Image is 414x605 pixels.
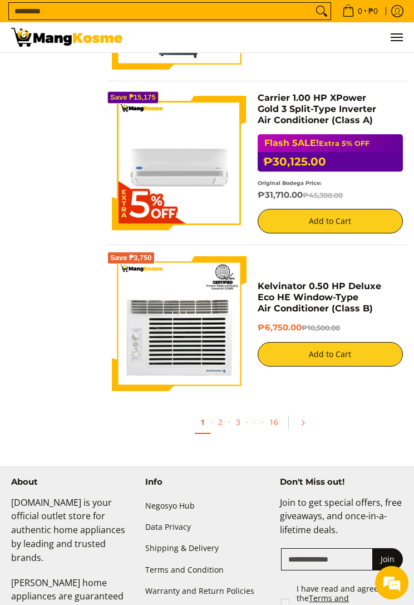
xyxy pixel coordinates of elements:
span: · [228,417,230,427]
p: [DOMAIN_NAME] is your official outlet store for authentic home appliances by leading and trusted ... [11,496,134,576]
ul: Customer Navigation [134,22,403,52]
h4: About [11,477,134,487]
a: 2 [213,411,228,433]
button: Add to Cart [258,342,403,367]
a: 1 [195,411,210,434]
h4: Don't Miss out! [280,477,403,487]
img: Carrier 1.00 HP XPower Gold 3 Split-Type Inverter Air Conditioner (Class A) [112,96,247,231]
span: We're online! [65,140,154,253]
a: Shipping & Delivery [145,538,268,559]
button: Menu [390,22,403,52]
img: All Products - Home Appliances Warehouse Sale l Mang Kosme [11,28,122,47]
a: 3 [230,411,246,433]
button: Join [372,548,403,570]
span: · [262,417,264,427]
img: Kelvinator 0.50 HP Deluxe Eco HE Window-Type Air Conditioner (Class B) [112,256,247,391]
h6: ₱6,750.00 [258,323,403,334]
span: Save ₱3,750 [110,255,152,261]
a: Negosyo Hub [145,496,268,517]
span: ₱0 [367,7,379,15]
span: · [246,417,248,427]
button: Add to Cart [258,209,403,233]
nav: Main Menu [134,22,403,52]
button: Search [313,3,331,19]
del: ₱45,300.00 [303,191,343,199]
h4: Info [145,477,268,487]
a: Data Privacy [145,517,268,538]
a: Kelvinator 0.50 HP Deluxe Eco HE Window-Type Air Conditioner (Class B) [258,281,381,314]
h6: ₱30,125.00 [258,152,403,172]
textarea: Type your message and hit 'Enter' [6,304,212,343]
a: Terms and Condition [145,559,268,580]
p: Join to get special offers, free giveaways, and once-in-a-lifetime deals. [280,496,403,548]
span: Save ₱15,175 [110,94,156,101]
div: Minimize live chat window [183,6,209,32]
a: Carrier 1.00 HP XPower Gold 3 Split-Type Inverter Air Conditioner (Class A) [258,92,376,125]
ul: Pagination [106,408,408,443]
span: · [210,417,213,427]
small: Original Bodega Price: [258,180,322,186]
h6: ₱31,710.00 [258,190,403,201]
span: · [248,411,262,433]
div: Chat with us now [58,62,187,77]
a: 16 [264,411,284,433]
a: Warranty and Return Policies [145,580,268,602]
span: • [339,5,381,17]
span: 0 [356,7,364,15]
del: ₱10,500.00 [302,324,340,332]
